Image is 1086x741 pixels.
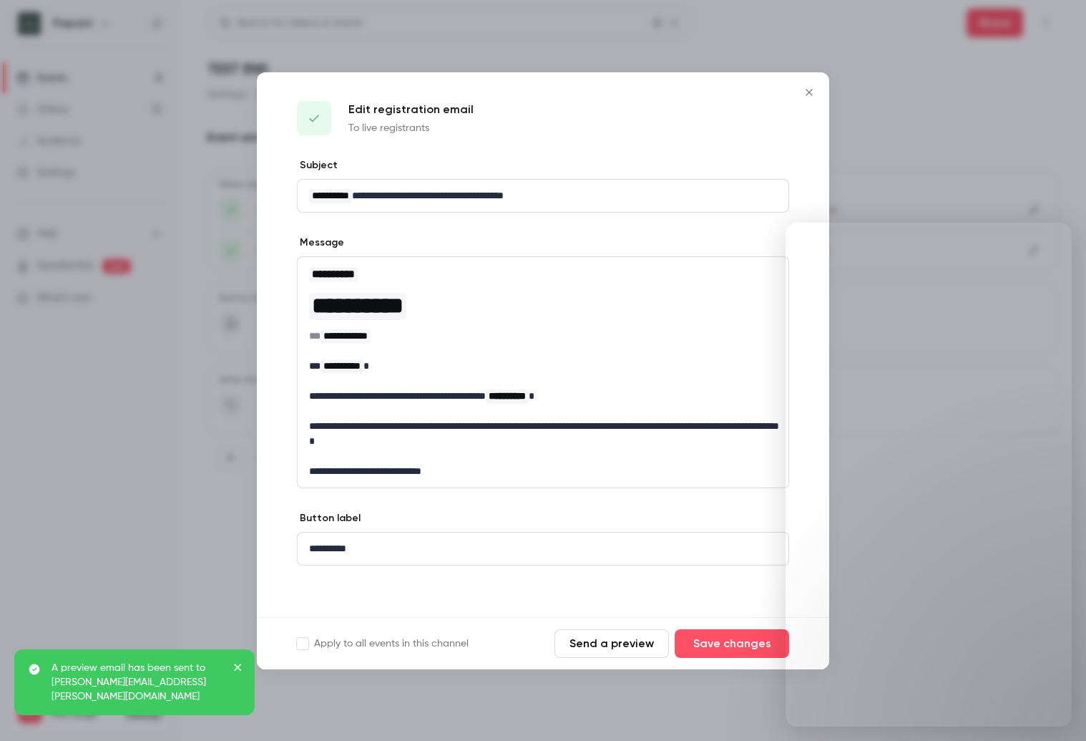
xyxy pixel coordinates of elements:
[298,180,788,212] div: editor
[675,629,789,658] button: Save changes
[554,629,669,658] button: Send a preview
[348,121,474,135] p: To live registrants
[298,533,788,565] div: editor
[52,661,223,704] p: A preview email has been sent to [PERSON_NAME][EMAIL_ADDRESS][PERSON_NAME][DOMAIN_NAME]
[233,661,243,678] button: close
[795,78,823,107] button: Close
[786,223,1072,727] iframe: To enrich screen reader interactions, please activate Accessibility in Grammarly extension settings
[348,101,474,118] p: Edit registration email
[297,636,469,651] label: Apply to all events in this channel
[297,511,361,526] label: Button label
[297,236,344,250] label: Message
[298,257,788,488] div: editor
[297,158,338,173] label: Subject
